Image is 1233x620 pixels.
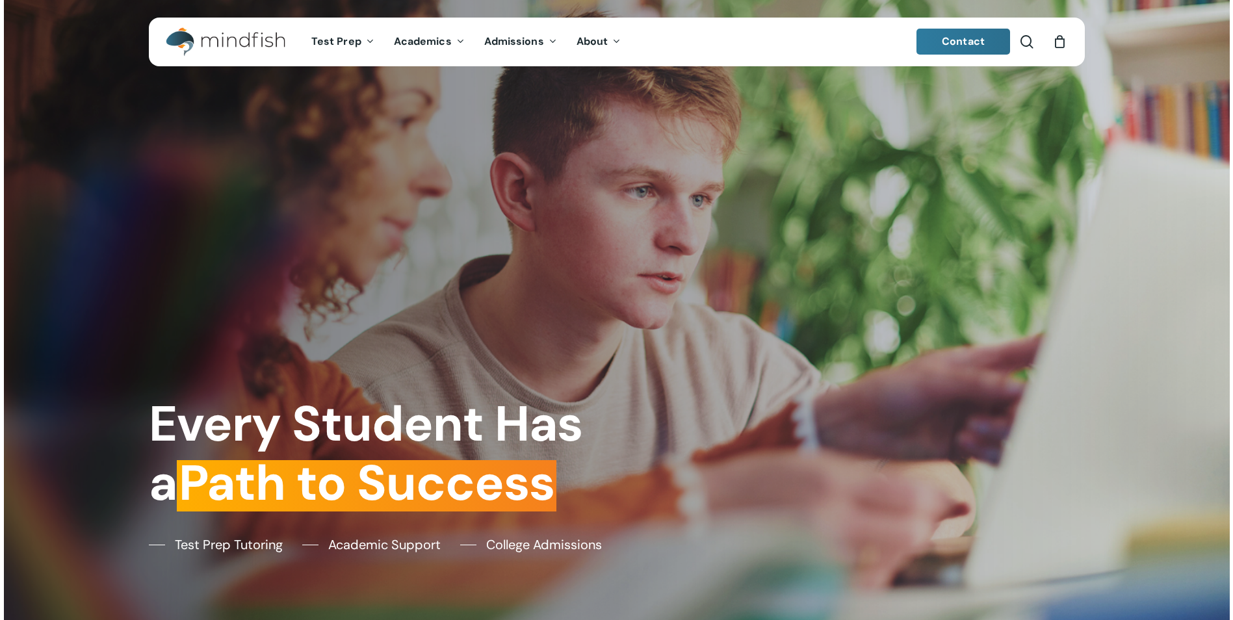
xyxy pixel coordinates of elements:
a: Admissions [474,36,567,47]
span: About [577,34,608,48]
a: College Admissions [460,535,602,554]
a: Test Prep [302,36,384,47]
a: Contact [916,29,1010,55]
span: Academics [394,34,452,48]
h1: Every Student Has a [149,394,607,513]
header: Main Menu [149,18,1085,66]
span: Test Prep Tutoring [175,535,283,554]
em: Path to Success [177,451,556,515]
a: Academics [384,36,474,47]
a: Test Prep Tutoring [149,535,283,554]
a: Academic Support [302,535,441,554]
span: Test Prep [311,34,361,48]
iframe: Chatbot [1147,534,1215,602]
span: Contact [942,34,985,48]
span: College Admissions [486,535,602,554]
span: Academic Support [328,535,441,554]
span: Admissions [484,34,544,48]
nav: Main Menu [302,18,630,66]
a: About [567,36,631,47]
